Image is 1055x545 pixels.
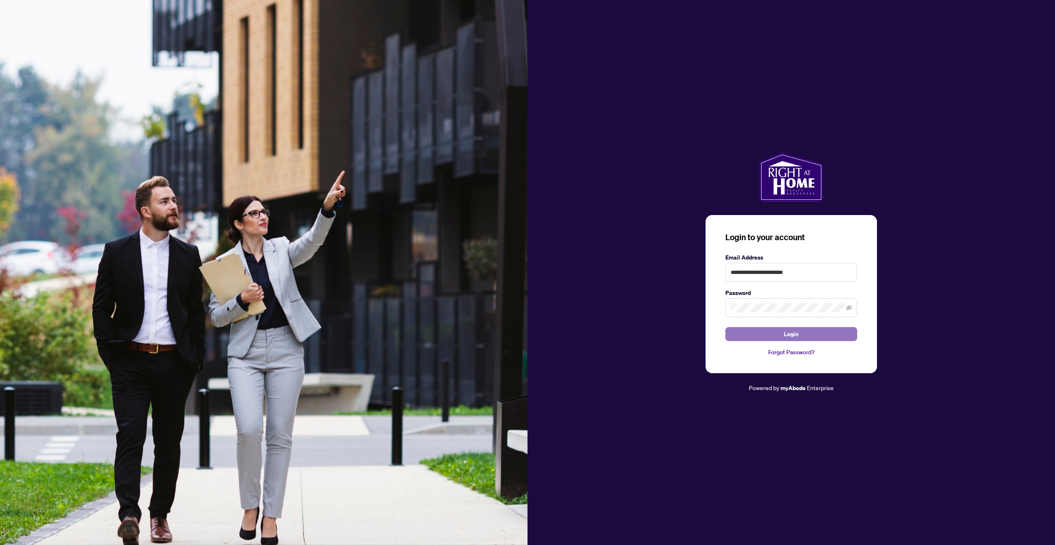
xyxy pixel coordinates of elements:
[807,384,834,391] span: Enterprise
[784,327,799,341] span: Login
[725,232,857,243] h3: Login to your account
[725,348,857,357] a: Forgot Password?
[781,384,806,393] a: myAbode
[725,288,857,297] label: Password
[725,327,857,341] button: Login
[759,152,823,202] img: ma-logo
[725,253,857,262] label: Email Address
[749,384,779,391] span: Powered by
[846,305,852,311] span: eye-invisible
